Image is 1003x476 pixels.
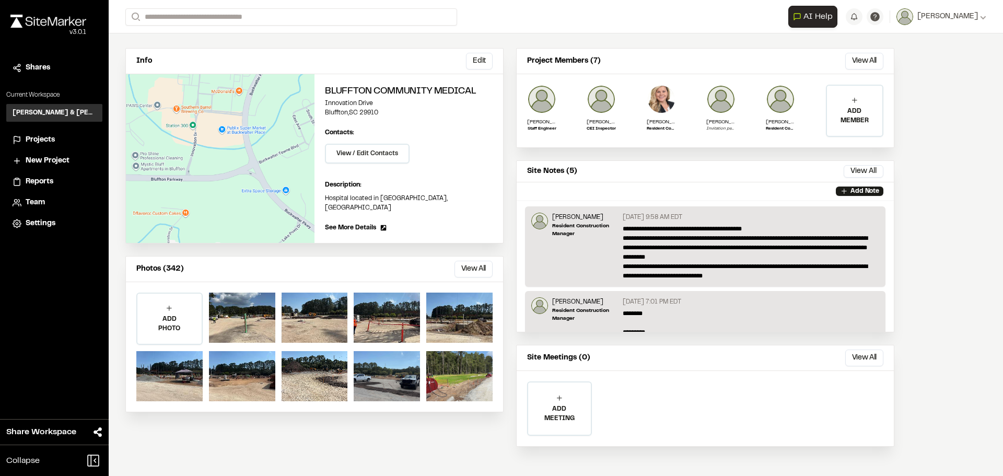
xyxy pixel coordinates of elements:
button: View All [845,350,883,366]
p: Resident Construction Manager [552,307,619,322]
span: New Project [26,155,69,167]
p: Current Workspace [6,90,102,100]
p: Site Meetings (0) [527,352,590,364]
img: rebrand.png [10,15,86,28]
button: View All [454,261,493,277]
img: Lance Stroble [766,85,795,114]
span: Collapse [6,455,40,467]
p: Photos (342) [136,263,184,275]
p: [PERSON_NAME] [647,118,676,126]
p: Hospital located in [GEOGRAPHIC_DATA], [GEOGRAPHIC_DATA] [325,194,493,213]
p: Project Members (7) [527,55,601,67]
span: AI Help [803,10,833,23]
span: Reports [26,176,53,188]
p: ADD MEMBER [827,107,882,125]
button: Open AI Assistant [788,6,837,28]
h3: [PERSON_NAME] & [PERSON_NAME] Inc. [13,108,96,118]
img: Elizabeth Sanders [647,85,676,114]
button: View All [845,53,883,69]
p: Resident Construction Manager [647,126,676,132]
img: Joe Gillenwater [587,85,616,114]
p: Bluffton , SC 29910 [325,108,493,118]
p: Site Notes (5) [527,166,577,177]
div: Open AI Assistant [788,6,842,28]
p: Staff Engineer [527,126,556,132]
h2: Bluffton Community Medical [325,85,493,99]
p: ADD MEETING [528,404,591,423]
span: Projects [26,134,55,146]
p: Innovation Drive [325,99,493,108]
div: Oh geez...please don't... [10,28,86,37]
img: Lance Stroble [531,297,548,314]
img: Lance Stroble [531,213,548,229]
p: Resident Construction Manager [766,126,795,132]
p: CEI Inspector [587,126,616,132]
span: Settings [26,218,55,229]
p: [DATE] 7:01 PM EDT [623,297,681,307]
a: Reports [13,176,96,188]
p: ADD PHOTO [137,315,202,333]
button: View All [844,165,883,178]
a: Projects [13,134,96,146]
img: User [896,8,913,25]
span: See More Details [325,223,376,233]
button: Edit [466,53,493,69]
p: Info [136,55,152,67]
p: [PERSON_NAME] [552,297,619,307]
span: Team [26,197,45,208]
span: Share Workspace [6,426,76,438]
p: [PERSON_NAME] [552,213,619,222]
img: user_empty.png [706,85,736,114]
button: View / Edit Contacts [325,144,410,164]
p: Resident Construction Manager [552,222,619,238]
p: Description: [325,180,493,190]
span: Shares [26,62,50,74]
p: [PERSON_NAME] [587,118,616,126]
p: Invitation pending [706,126,736,132]
button: [PERSON_NAME] [896,8,986,25]
a: New Project [13,155,96,167]
span: [PERSON_NAME] [917,11,978,22]
img: Zack Hutcherson [527,85,556,114]
p: [PERSON_NAME] [527,118,556,126]
a: Team [13,197,96,208]
a: Settings [13,218,96,229]
p: [DATE] 9:58 AM EDT [623,213,682,222]
a: Shares [13,62,96,74]
p: Add Note [850,187,879,196]
p: [PERSON_NAME][EMAIL_ADDRESS][DOMAIN_NAME] [706,118,736,126]
p: Contacts: [325,128,354,137]
button: Search [125,8,144,26]
p: [PERSON_NAME] [766,118,795,126]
